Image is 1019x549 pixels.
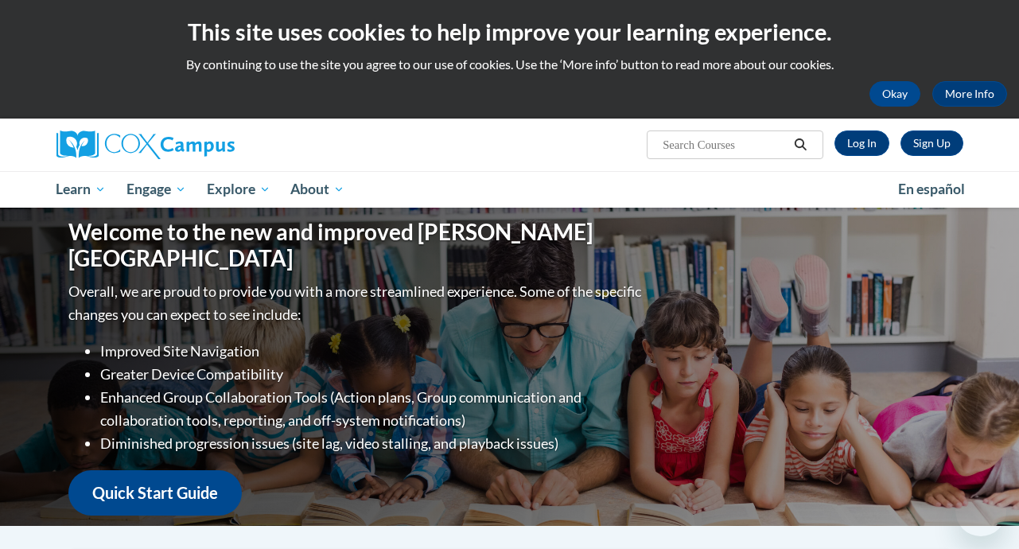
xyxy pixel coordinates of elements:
input: Search Courses [661,135,788,154]
a: Learn [46,171,117,208]
a: Explore [196,171,281,208]
span: Explore [207,180,270,199]
li: Diminished progression issues (site lag, video stalling, and playback issues) [100,432,645,455]
a: About [280,171,355,208]
a: En español [888,173,975,206]
a: Quick Start Guide [68,470,242,516]
a: More Info [932,81,1007,107]
li: Improved Site Navigation [100,340,645,363]
span: Engage [126,180,186,199]
button: Search [788,135,812,154]
span: About [290,180,344,199]
a: Log In [834,130,889,156]
span: En español [898,181,965,197]
a: Engage [116,171,196,208]
p: Overall, we are proud to provide you with a more streamlined experience. Some of the specific cha... [68,280,645,326]
img: Cox Campus [56,130,235,159]
a: Cox Campus [56,130,343,159]
iframe: Button to launch messaging window [955,485,1006,536]
span: Learn [56,180,106,199]
a: Register [900,130,963,156]
h1: Welcome to the new and improved [PERSON_NAME][GEOGRAPHIC_DATA] [68,219,645,272]
div: Main menu [45,171,975,208]
li: Greater Device Compatibility [100,363,645,386]
li: Enhanced Group Collaboration Tools (Action plans, Group communication and collaboration tools, re... [100,386,645,432]
h2: This site uses cookies to help improve your learning experience. [12,16,1007,48]
p: By continuing to use the site you agree to our use of cookies. Use the ‘More info’ button to read... [12,56,1007,73]
button: Okay [869,81,920,107]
